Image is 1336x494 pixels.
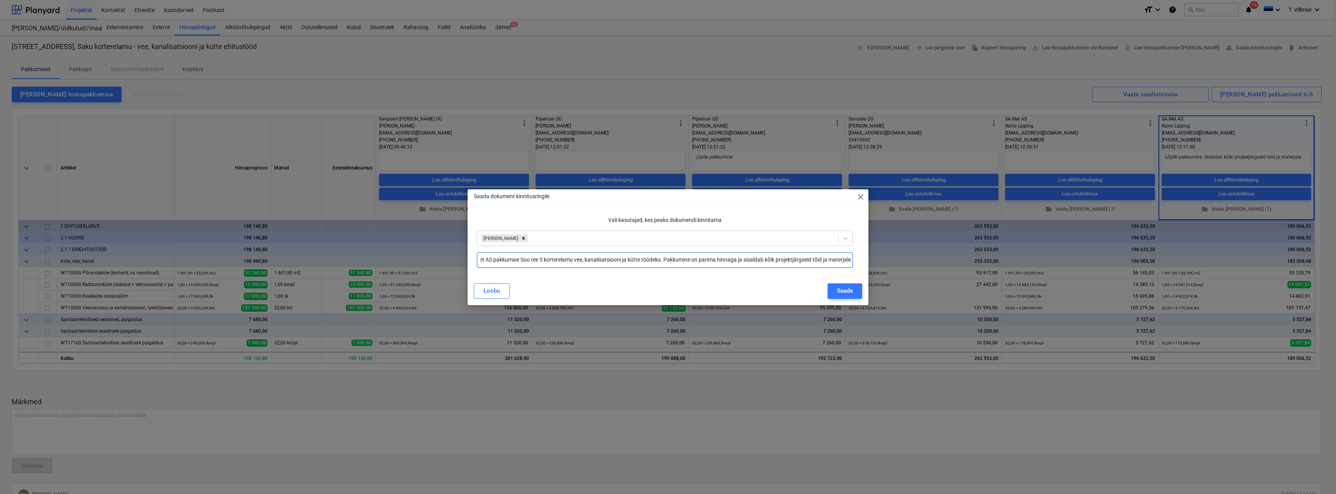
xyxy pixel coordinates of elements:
[477,252,853,268] input: Lisa kommentaar
[1297,457,1336,494] div: Vestlusvidin
[477,216,853,224] p: Vali kasutajad, kes peaks dokumendi kinnitama
[856,192,865,202] span: close
[474,283,510,299] button: Loobu
[519,234,528,242] div: Remove Klaus Treimann
[1297,457,1336,494] iframe: Chat Widget
[828,283,862,299] button: Saada
[837,286,853,296] div: Saada
[484,286,500,296] div: Loobu
[481,234,519,242] div: [PERSON_NAME]
[474,192,550,201] p: Saada dokument kinnitusringile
